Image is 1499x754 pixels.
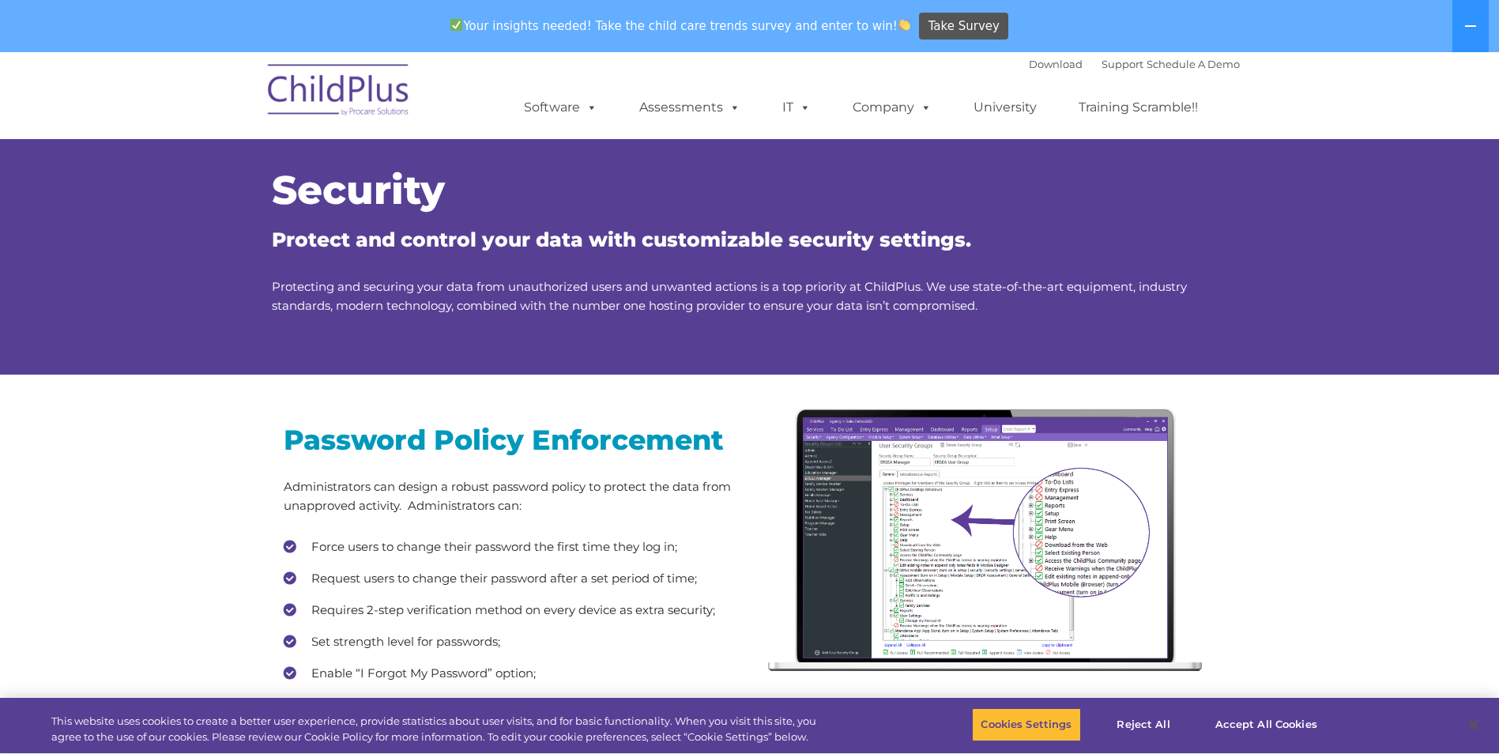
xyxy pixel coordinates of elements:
p: Administrators can design a robust password policy to protect the data from unapproved activity. ... [284,477,738,515]
a: Training Scramble!! [1063,92,1214,123]
button: Cookies Settings [972,708,1080,741]
a: Schedule A Demo [1147,58,1240,70]
span: Protect and control your data with customizable security settings. [272,228,971,251]
a: University [958,92,1053,123]
span: Password Policy Enforcement [284,423,724,457]
span: Protecting and securing your data from unauthorized users and unwanted actions is a top priority ... [272,279,1187,313]
a: Assessments [623,92,756,123]
li: Force users to change their password the first time they log in; [284,535,738,559]
li: Request users to change their password after a set period of time; [284,567,738,590]
li: Lock users out after consecutive failed login attempts; [284,693,738,717]
li: Requires 2-step verification method on every device as extra security; [284,598,738,622]
a: IT [766,92,827,123]
a: Company [837,92,947,123]
a: Support [1102,58,1143,70]
img: ChildPlus by Procare Solutions [260,53,418,132]
li: Enable “I Forgot My Password” option; [284,662,738,685]
button: Close [1456,707,1491,742]
img: ✅ [450,19,462,31]
em: Click to enlarge: This image shows where in ChildPlus password rules can be changed or set. [762,696,1175,722]
button: Reject All [1094,708,1193,741]
span: Take Survey [928,13,1000,40]
a: Take Survey [919,13,1008,40]
img: 👏 [898,19,910,31]
a: Software [508,92,613,123]
span: Your insights needed! Take the child care trends survey and enter to win! [444,10,917,41]
button: Accept All Cookies [1207,708,1326,741]
font: | [1029,58,1240,70]
span: Security [272,166,445,214]
a: Download [1029,58,1083,70]
img: laptop [762,402,1216,684]
li: Set strength level for passwords; [284,630,738,654]
div: This website uses cookies to create a better user experience, provide statistics about user visit... [51,714,824,745]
